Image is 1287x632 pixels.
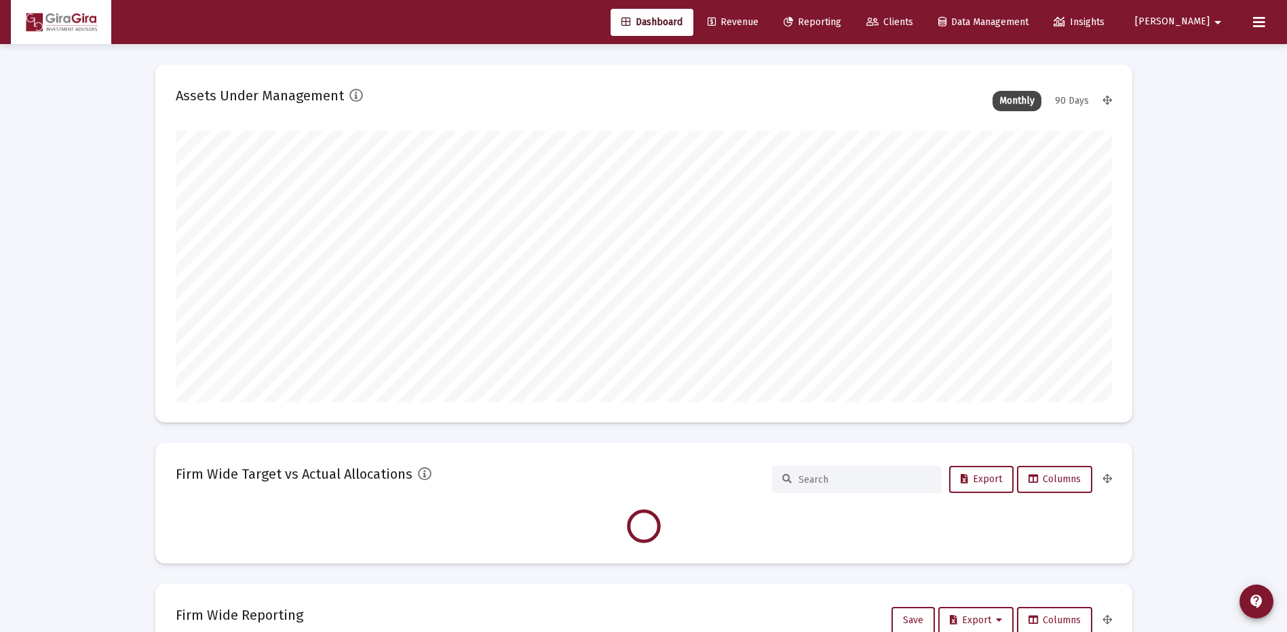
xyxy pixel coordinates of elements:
[1248,593,1265,610] mat-icon: contact_support
[21,9,101,36] img: Dashboard
[961,473,1002,485] span: Export
[1029,473,1081,485] span: Columns
[1017,466,1092,493] button: Columns
[993,91,1041,111] div: Monthly
[1135,16,1210,28] span: [PERSON_NAME]
[1048,91,1096,111] div: 90 Days
[176,85,344,106] h2: Assets Under Management
[903,614,923,626] span: Save
[949,466,1014,493] button: Export
[784,16,841,28] span: Reporting
[697,9,769,36] a: Revenue
[708,16,758,28] span: Revenue
[176,463,412,485] h2: Firm Wide Target vs Actual Allocations
[1054,16,1104,28] span: Insights
[938,16,1029,28] span: Data Management
[621,16,683,28] span: Dashboard
[1043,9,1115,36] a: Insights
[1029,614,1081,626] span: Columns
[856,9,924,36] a: Clients
[799,474,931,486] input: Search
[611,9,693,36] a: Dashboard
[927,9,1039,36] a: Data Management
[176,604,303,626] h2: Firm Wide Reporting
[773,9,852,36] a: Reporting
[1119,8,1242,35] button: [PERSON_NAME]
[1210,9,1226,36] mat-icon: arrow_drop_down
[866,16,913,28] span: Clients
[950,614,1002,626] span: Export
